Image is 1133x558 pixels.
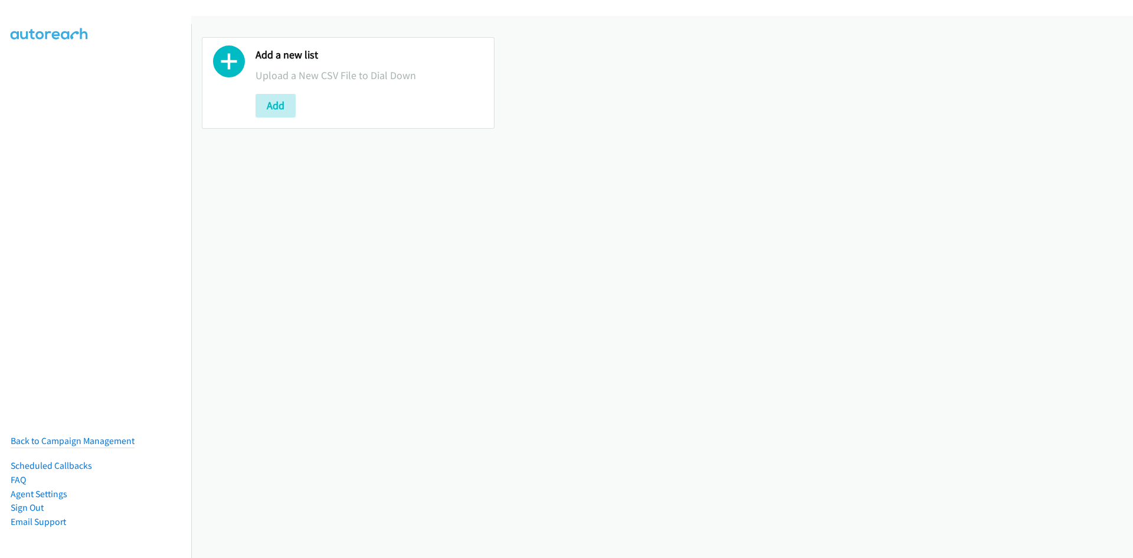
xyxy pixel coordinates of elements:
[256,94,296,118] button: Add
[11,502,44,513] a: Sign Out
[11,488,67,500] a: Agent Settings
[11,474,26,485] a: FAQ
[256,67,483,83] p: Upload a New CSV File to Dial Down
[256,48,483,62] h2: Add a new list
[11,435,135,446] a: Back to Campaign Management
[11,460,92,471] a: Scheduled Callbacks
[11,516,66,527] a: Email Support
